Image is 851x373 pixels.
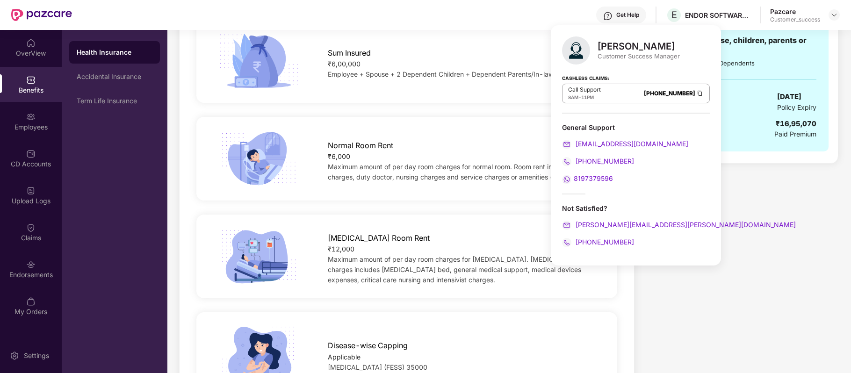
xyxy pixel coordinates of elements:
[328,59,598,69] div: ₹6,00,000
[776,118,816,129] div: ₹16,95,070
[581,94,594,100] span: 11PM
[562,123,710,132] div: General Support
[77,73,152,80] div: Accidental Insurance
[328,232,430,244] span: [MEDICAL_DATA] Room Rent
[661,58,816,68] div: 52 Employees | 151 Dependents
[26,223,36,232] img: svg+xml;base64,PHN2ZyBpZD0iQ2xhaW0iIHhtbG5zPSJodHRwOi8vd3d3LnczLm9yZy8yMDAwL3N2ZyIgd2lkdGg9IjIwIi...
[777,102,816,113] span: Policy Expiry
[328,363,427,371] span: [MEDICAL_DATA] (FESS) 35000
[562,238,571,247] img: svg+xml;base64,PHN2ZyB4bWxucz0iaHR0cDovL3d3dy53My5vcmcvMjAwMC9zdmciIHdpZHRoPSIyMCIgaGVpZ2h0PSIyMC...
[328,47,371,59] span: Sum Insured
[562,221,796,229] a: [PERSON_NAME][EMAIL_ADDRESS][PERSON_NAME][DOMAIN_NAME]
[562,238,634,246] a: [PHONE_NUMBER]
[774,129,816,139] span: Paid Premium
[603,11,613,21] img: svg+xml;base64,PHN2ZyBpZD0iSGVscC0zMngzMiIgeG1sbnM9Imh0dHA6Ly93d3cudzMub3JnLzIwMDAvc3ZnIiB3aWR0aD...
[562,175,571,184] img: svg+xml;base64,PHN2ZyB4bWxucz0iaHR0cDovL3d3dy53My5vcmcvMjAwMC9zdmciIHdpZHRoPSIyMCIgaGVpZ2h0PSIyMC...
[562,140,571,149] img: svg+xml;base64,PHN2ZyB4bWxucz0iaHR0cDovL3d3dy53My5vcmcvMjAwMC9zdmciIHdpZHRoPSIyMCIgaGVpZ2h0PSIyMC...
[328,244,598,254] div: ₹12,000
[10,351,19,360] img: svg+xml;base64,PHN2ZyBpZD0iU2V0dGluZy0yMHgyMCIgeG1sbnM9Imh0dHA6Ly93d3cudzMub3JnLzIwMDAvc3ZnIiB3aW...
[770,7,820,16] div: Pazcare
[568,86,601,93] p: Call Support
[11,9,72,21] img: New Pazcare Logo
[328,140,393,151] span: Normal Room Rent
[562,174,613,182] a: 8197379596
[26,75,36,85] img: svg+xml;base64,PHN2ZyBpZD0iQmVuZWZpdHMiIHhtbG5zPSJodHRwOi8vd3d3LnczLm9yZy8yMDAwL3N2ZyIgd2lkdGg9Ij...
[770,16,820,23] div: Customer_success
[562,204,710,247] div: Not Satisfied?
[26,186,36,195] img: svg+xml;base64,PHN2ZyBpZD0iVXBsb2FkX0xvZ3MiIGRhdGEtbmFtZT0iVXBsb2FkIExvZ3MiIHhtbG5zPSJodHRwOi8vd3...
[568,93,601,101] div: -
[574,174,613,182] span: 8197379596
[216,226,302,287] img: icon
[26,38,36,48] img: svg+xml;base64,PHN2ZyBpZD0iSG9tZSIgeG1sbnM9Imh0dHA6Ly93d3cudzMub3JnLzIwMDAvc3ZnIiB3aWR0aD0iMjAiIG...
[328,340,408,351] span: Disease-wise Capping
[661,35,816,58] div: Employee, spouse, children, parents or parent-in-laws
[562,204,710,213] div: Not Satisfied?
[598,52,680,60] div: Customer Success Manager
[328,352,598,362] div: Applicable
[562,140,688,148] a: [EMAIL_ADDRESS][DOMAIN_NAME]
[328,151,598,162] div: ₹6,000
[598,41,680,52] div: [PERSON_NAME]
[562,157,571,166] img: svg+xml;base64,PHN2ZyB4bWxucz0iaHR0cDovL3d3dy53My5vcmcvMjAwMC9zdmciIHdpZHRoPSIyMCIgaGVpZ2h0PSIyMC...
[26,297,36,306] img: svg+xml;base64,PHN2ZyBpZD0iTXlfT3JkZXJzIiBkYXRhLW5hbWU9Ik15IE9yZGVycyIgeG1sbnM9Imh0dHA6Ly93d3cudz...
[26,112,36,122] img: svg+xml;base64,PHN2ZyBpZD0iRW1wbG95ZWVzIiB4bWxucz0iaHR0cDovL3d3dy53My5vcmcvMjAwMC9zdmciIHdpZHRoPS...
[574,238,634,246] span: [PHONE_NUMBER]
[644,90,695,97] a: [PHONE_NUMBER]
[562,72,609,83] strong: Cashless Claims:
[77,48,152,57] div: Health Insurance
[562,157,634,165] a: [PHONE_NUMBER]
[216,129,302,189] img: icon
[685,11,750,20] div: ENDOR SOFTWARE PRIVATE LIMITED
[77,97,152,105] div: Term Life Insurance
[830,11,838,19] img: svg+xml;base64,PHN2ZyBpZD0iRHJvcGRvd24tMzJ4MzIiIHhtbG5zPSJodHRwOi8vd3d3LnczLm9yZy8yMDAwL3N2ZyIgd2...
[328,255,584,284] span: Maximum amount of per day room charges for [MEDICAL_DATA]. [MEDICAL_DATA] charges includes [MEDIC...
[562,221,571,230] img: svg+xml;base64,PHN2ZyB4bWxucz0iaHR0cDovL3d3dy53My5vcmcvMjAwMC9zdmciIHdpZHRoPSIyMCIgaGVpZ2h0PSIyMC...
[696,89,704,97] img: Clipboard Icon
[671,9,677,21] span: E
[574,157,634,165] span: [PHONE_NUMBER]
[21,351,52,360] div: Settings
[562,36,590,65] img: svg+xml;base64,PHN2ZyB4bWxucz0iaHR0cDovL3d3dy53My5vcmcvMjAwMC9zdmciIHhtbG5zOnhsaW5rPSJodHRwOi8vd3...
[574,221,796,229] span: [PERSON_NAME][EMAIL_ADDRESS][PERSON_NAME][DOMAIN_NAME]
[562,123,710,184] div: General Support
[777,91,801,102] span: [DATE]
[26,260,36,269] img: svg+xml;base64,PHN2ZyBpZD0iRW5kb3JzZW1lbnRzIiB4bWxucz0iaHR0cDovL3d3dy53My5vcmcvMjAwMC9zdmciIHdpZH...
[328,163,586,181] span: Maximum amount of per day room charges for normal room. Room rent includes bed charges, duty doct...
[216,31,302,91] img: icon
[26,149,36,158] img: svg+xml;base64,PHN2ZyBpZD0iQ0RfQWNjb3VudHMiIGRhdGEtbmFtZT0iQ0QgQWNjb3VudHMiIHhtbG5zPSJodHRwOi8vd3...
[328,70,557,78] span: Employee + Spouse + 2 Dependent Children + Dependent Parents/In-laws
[616,11,639,19] div: Get Help
[574,140,688,148] span: [EMAIL_ADDRESS][DOMAIN_NAME]
[568,94,578,100] span: 8AM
